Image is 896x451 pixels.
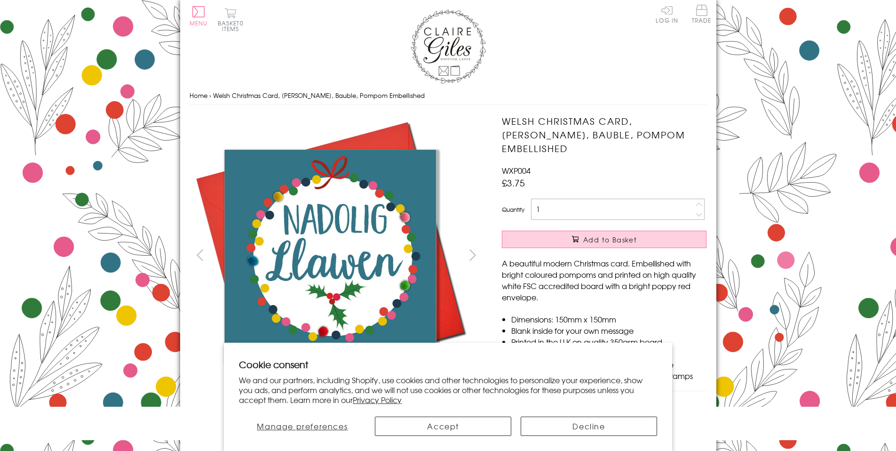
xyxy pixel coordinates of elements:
[218,8,244,32] button: Basket0 items
[239,358,657,371] h2: Cookie consent
[502,231,706,248] button: Add to Basket
[511,314,706,325] li: Dimensions: 150mm x 150mm
[502,165,531,176] span: WXP004
[692,5,712,23] span: Trade
[502,176,525,189] span: £3.75
[462,244,483,266] button: next
[483,114,765,397] img: Welsh Christmas Card, Nadolig Llawen, Bauble, Pompom Embellished
[411,9,486,84] img: Claire Giles Greetings Cards
[375,417,511,436] button: Accept
[511,336,706,347] li: Printed in the U.K on quality 350gsm board
[222,19,244,33] span: 0 items
[502,114,706,155] h1: Welsh Christmas Card, [PERSON_NAME], Bauble, Pompom Embellished
[502,258,706,303] p: A beautiful modern Christmas card. Embellished with bright coloured pompoms and printed on high q...
[511,325,706,336] li: Blank inside for your own message
[189,114,471,397] img: Welsh Christmas Card, Nadolig Llawen, Bauble, Pompom Embellished
[190,86,707,105] nav: breadcrumbs
[209,91,211,100] span: ›
[190,6,208,26] button: Menu
[239,375,657,404] p: We and our partners, including Shopify, use cookies and other technologies to personalize your ex...
[692,5,712,25] a: Trade
[353,394,402,405] a: Privacy Policy
[656,5,678,23] a: Log In
[190,19,208,27] span: Menu
[239,417,365,436] button: Manage preferences
[583,235,637,244] span: Add to Basket
[190,91,207,100] a: Home
[190,244,211,266] button: prev
[521,417,657,436] button: Decline
[257,420,348,432] span: Manage preferences
[502,205,524,214] label: Quantity
[213,91,425,100] span: Welsh Christmas Card, [PERSON_NAME], Bauble, Pompom Embellished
